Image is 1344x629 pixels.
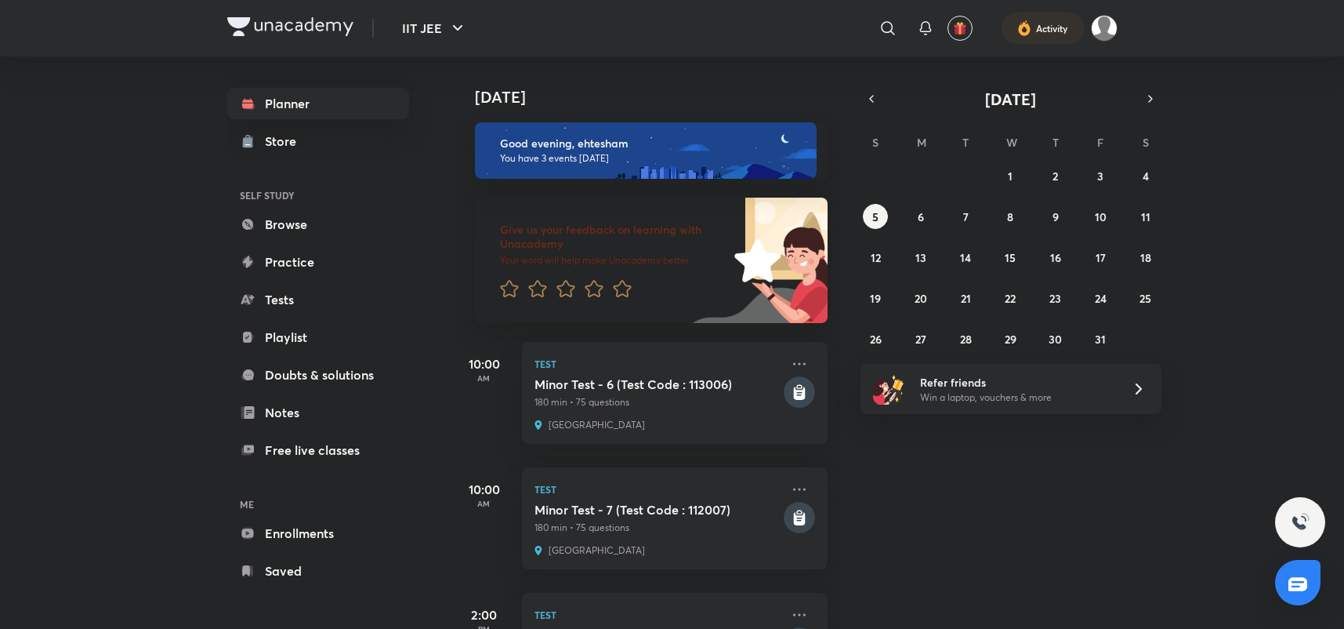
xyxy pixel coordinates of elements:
[1095,332,1106,347] abbr: October 31, 2025
[1096,250,1106,265] abbr: October 17, 2025
[227,88,409,119] a: Planner
[882,88,1139,110] button: [DATE]
[917,135,926,150] abbr: Monday
[1097,169,1103,184] abbr: October 3, 2025
[1043,326,1068,351] button: October 30, 2025
[393,13,476,44] button: IIT JEE
[962,135,969,150] abbr: Tuesday
[1088,245,1113,270] button: October 17, 2025
[1049,291,1061,306] abbr: October 23, 2025
[1017,19,1031,38] img: activity
[1133,163,1158,188] button: October 4, 2025
[1088,204,1113,229] button: October 10, 2025
[1091,15,1118,42] img: ehtesham ansari
[1052,135,1059,150] abbr: Thursday
[863,326,888,351] button: October 26, 2025
[453,605,516,624] h5: 2:00
[960,250,971,265] abbr: October 14, 2025
[920,391,1113,405] p: Win a laptop, vouchers & more
[953,21,967,35] img: avatar
[227,322,409,353] a: Playlist
[998,245,1023,270] button: October 15, 2025
[1005,291,1016,306] abbr: October 22, 2025
[1143,169,1149,184] abbr: October 4, 2025
[227,434,409,466] a: Free live classes
[534,354,781,373] p: Test
[534,395,781,409] p: 180 min • 75 questions
[227,397,409,428] a: Notes
[1133,204,1158,229] button: October 11, 2025
[227,359,409,391] a: Doubts & solutions
[1005,332,1016,347] abbr: October 29, 2025
[947,16,973,41] button: avatar
[961,291,971,306] abbr: October 21, 2025
[1052,209,1059,224] abbr: October 9, 2025
[500,152,802,165] p: You have 3 events [DATE]
[1049,332,1062,347] abbr: October 30, 2025
[1143,135,1149,150] abbr: Saturday
[534,502,781,518] h5: Minor Test - 7 (Test Code : 112007)
[500,223,729,251] h6: Give us your feedback on learning with Unacademy
[549,419,645,431] p: [GEOGRAPHIC_DATA]
[1088,163,1113,188] button: October 3, 2025
[872,135,878,150] abbr: Sunday
[918,209,924,224] abbr: October 6, 2025
[1141,209,1150,224] abbr: October 11, 2025
[908,245,933,270] button: October 13, 2025
[953,285,978,311] button: October 21, 2025
[453,354,516,373] h5: 10:00
[1043,204,1068,229] button: October 9, 2025
[1043,285,1068,311] button: October 23, 2025
[1050,250,1061,265] abbr: October 16, 2025
[998,285,1023,311] button: October 22, 2025
[534,544,542,557] img: venue-location
[227,246,409,278] a: Practice
[1097,135,1103,150] abbr: Friday
[534,605,781,624] p: Test
[549,544,645,557] p: [GEOGRAPHIC_DATA]
[863,285,888,311] button: October 19, 2025
[534,376,781,392] h5: Minor Test - 6 (Test Code : 113006)
[1006,135,1017,150] abbr: Wednesday
[908,204,933,229] button: October 6, 2025
[1095,209,1107,224] abbr: October 10, 2025
[500,254,729,267] p: Your word will help make Unacademy better
[908,285,933,311] button: October 20, 2025
[920,374,1113,391] h6: Refer friends
[985,89,1036,110] span: [DATE]
[870,291,881,306] abbr: October 19, 2025
[1007,209,1013,224] abbr: October 8, 2025
[908,326,933,351] button: October 27, 2025
[863,204,888,229] button: October 5, 2025
[998,326,1023,351] button: October 29, 2025
[1291,513,1310,532] img: ttu
[953,326,978,351] button: October 28, 2025
[453,499,516,508] p: AM
[915,291,927,306] abbr: October 20, 2025
[1052,169,1058,184] abbr: October 2, 2025
[960,332,972,347] abbr: October 28, 2025
[227,555,409,587] a: Saved
[953,204,978,229] button: October 7, 2025
[1043,163,1068,188] button: October 2, 2025
[871,250,881,265] abbr: October 12, 2025
[227,518,409,549] a: Enrollments
[475,122,817,179] img: evening
[1133,285,1158,311] button: October 25, 2025
[1133,245,1158,270] button: October 18, 2025
[873,373,904,405] img: referral
[1140,250,1151,265] abbr: October 18, 2025
[953,245,978,270] button: October 14, 2025
[227,284,409,315] a: Tests
[963,209,969,224] abbr: October 7, 2025
[1008,169,1013,184] abbr: October 1, 2025
[915,332,926,347] abbr: October 27, 2025
[227,17,353,36] img: Company Logo
[998,204,1023,229] button: October 8, 2025
[534,419,542,431] img: venue-location
[681,198,828,323] img: feedback_image
[1005,250,1016,265] abbr: October 15, 2025
[998,163,1023,188] button: October 1, 2025
[227,491,409,518] h6: ME
[265,132,306,151] div: Store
